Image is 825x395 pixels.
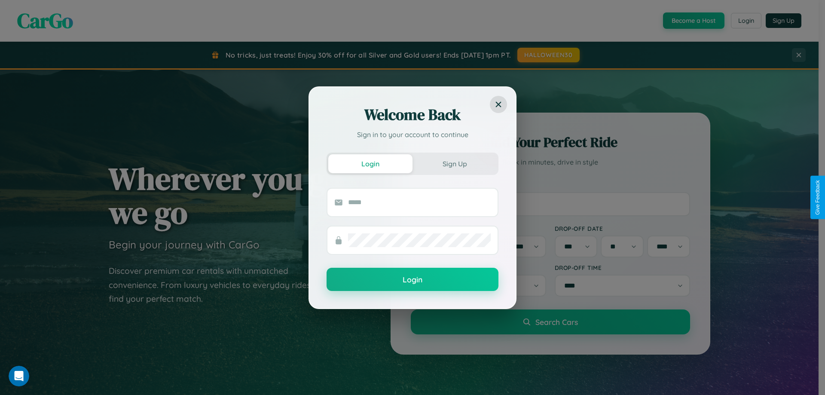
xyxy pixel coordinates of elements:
[9,366,29,386] iframe: Intercom live chat
[815,180,821,215] div: Give Feedback
[412,154,497,173] button: Sign Up
[328,154,412,173] button: Login
[327,104,498,125] h2: Welcome Back
[327,268,498,291] button: Login
[327,129,498,140] p: Sign in to your account to continue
